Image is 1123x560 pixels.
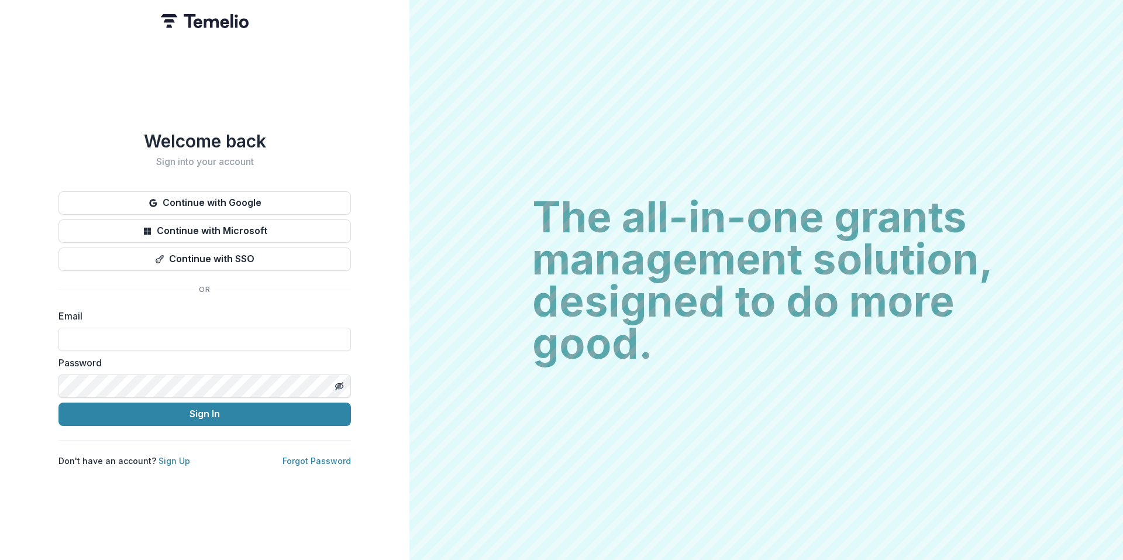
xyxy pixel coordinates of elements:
img: Temelio [161,14,249,28]
label: Email [58,309,344,323]
p: Don't have an account? [58,455,190,467]
h1: Welcome back [58,130,351,152]
h2: Sign into your account [58,156,351,167]
button: Sign In [58,403,351,426]
button: Continue with Microsoft [58,219,351,243]
button: Continue with SSO [58,248,351,271]
label: Password [58,356,344,370]
button: Toggle password visibility [330,377,349,396]
a: Forgot Password [283,456,351,466]
button: Continue with Google [58,191,351,215]
a: Sign Up [159,456,190,466]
